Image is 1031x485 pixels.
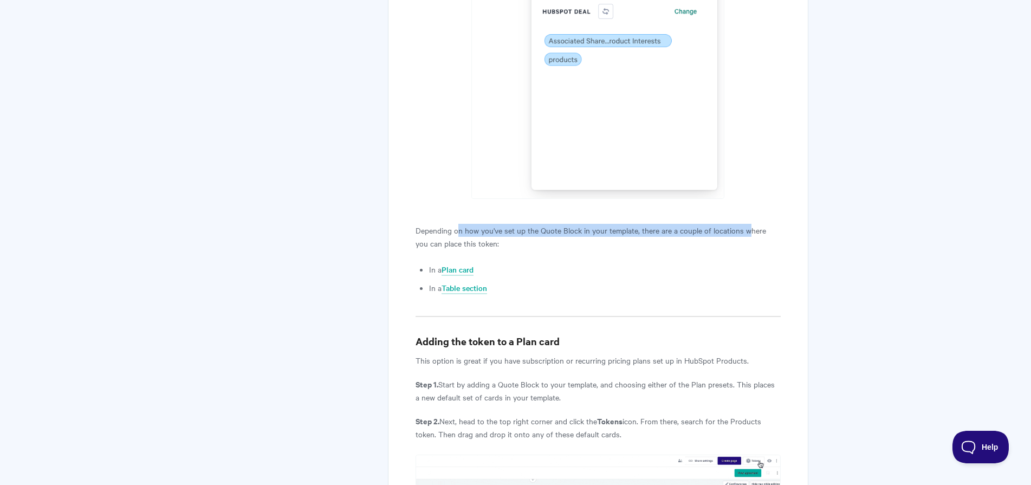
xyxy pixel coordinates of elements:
p: Next, head to the top right corner and click the icon. From there, search for the Products token.... [416,415,780,441]
strong: Tokens [597,415,623,426]
li: In a [429,281,780,294]
p: This option is great if you have subscription or recurring pricing plans set up in HubSpot Products. [416,354,780,367]
h3: Adding the token to a Plan card [416,334,780,349]
p: Depending on how you've set up the Quote Block in your template, there are a couple of locations ... [416,224,780,250]
li: In a [429,263,780,276]
p: Start by adding a Quote Block to your template, and choosing either of the Plan presets. This pla... [416,378,780,404]
strong: Step 1. [416,378,438,390]
iframe: Toggle Customer Support [952,431,1009,463]
a: Plan card [442,264,474,276]
strong: Step 2. [416,415,439,426]
a: Table section [442,282,487,294]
